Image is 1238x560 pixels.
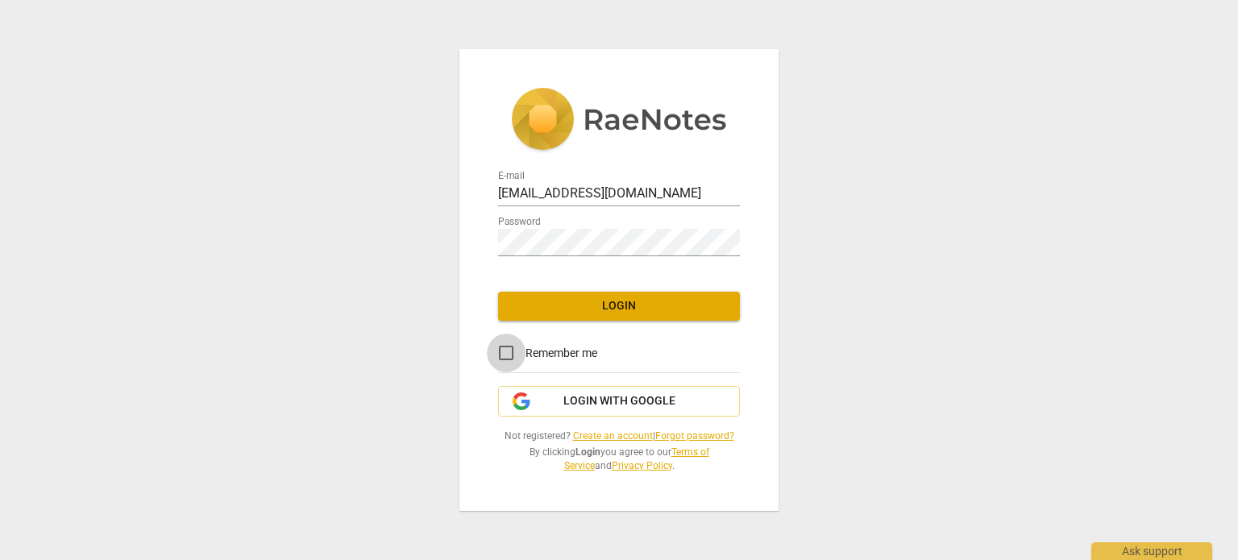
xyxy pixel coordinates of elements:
div: Ask support [1091,542,1212,560]
a: Terms of Service [564,446,709,471]
span: Login with Google [563,393,675,409]
button: Login with Google [498,386,740,417]
b: Login [575,446,600,458]
a: Privacy Policy [612,460,672,471]
button: Login [498,292,740,321]
span: Not registered? | [498,429,740,443]
label: E-mail [498,172,525,181]
span: Remember me [526,345,597,362]
span: By clicking you agree to our and . [498,446,740,472]
label: Password [498,218,541,227]
a: Forgot password? [655,430,734,442]
img: 5ac2273c67554f335776073100b6d88f.svg [511,88,727,154]
a: Create an account [573,430,653,442]
span: Login [511,298,727,314]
